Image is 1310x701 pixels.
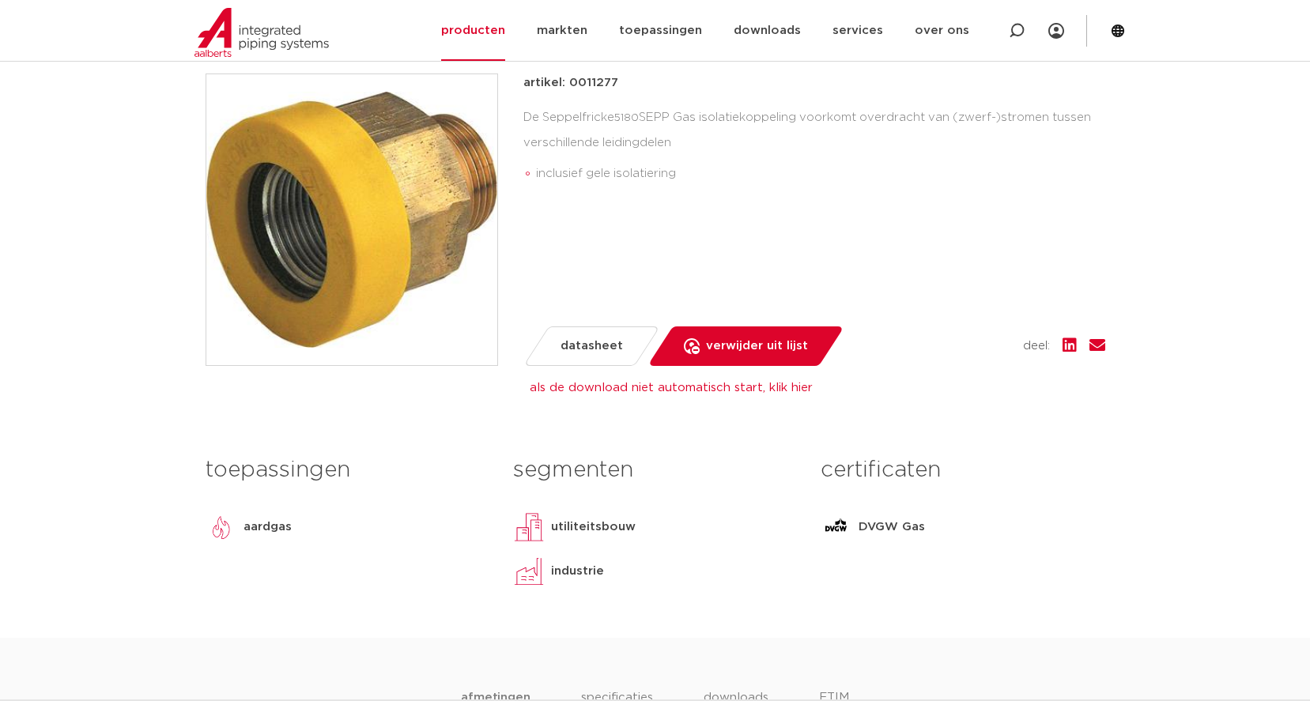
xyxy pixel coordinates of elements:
img: Product Image for Seppelfricke SEPP Gas isolatiekoppeling MF R1"xRp1" (DN25) [206,74,497,365]
p: utiliteitsbouw [551,518,636,537]
span: 5180 [614,112,639,123]
p: artikel: 0011277 [523,73,618,92]
p: aardgas [244,518,292,537]
img: utiliteitsbouw [513,511,545,543]
img: DVGW Gas [821,511,852,543]
span: datasheet [561,334,623,359]
span: verwijder uit lijst [706,334,808,359]
li: inclusief gele isolatiering [536,161,1105,187]
div: De Seppelfricke SEPP Gas isolatiekoppeling voorkomt overdracht van (zwerf-)stromen tussen verschi... [523,105,1105,194]
h3: toepassingen [206,454,489,486]
a: datasheet [523,326,659,366]
p: DVGW Gas [859,518,925,537]
a: als de download niet automatisch start, klik hier [530,382,813,394]
span: deel: [1023,337,1050,356]
h3: certificaten [821,454,1104,486]
img: industrie [513,556,545,587]
img: aardgas [206,511,237,543]
p: industrie [551,562,604,581]
h3: segmenten [513,454,797,486]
